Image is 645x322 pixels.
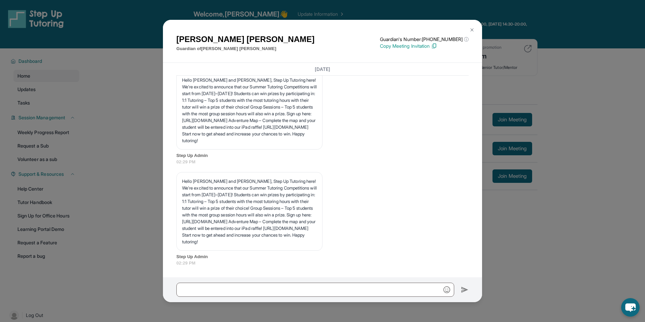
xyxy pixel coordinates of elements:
[182,178,317,245] p: Hello [PERSON_NAME] and [PERSON_NAME], Step Up Tutoring here! We’re excited to announce that our ...
[176,152,469,159] span: Step Up Admin
[461,286,469,294] img: Send icon
[182,77,317,144] p: Hello [PERSON_NAME] and [PERSON_NAME], Step Up Tutoring here! We’re excited to announce that our ...
[176,33,314,45] h1: [PERSON_NAME] [PERSON_NAME]
[380,36,469,43] p: Guardian's Number: [PHONE_NUMBER]
[380,43,469,49] p: Copy Meeting Invitation
[176,260,469,267] span: 02:29 PM
[176,66,469,72] h3: [DATE]
[464,36,469,43] span: ⓘ
[443,286,450,293] img: Emoji
[431,43,437,49] img: Copy Icon
[176,253,469,260] span: Step Up Admin
[621,298,640,317] button: chat-button
[469,27,475,33] img: Close Icon
[176,45,314,52] p: Guardian of [PERSON_NAME] [PERSON_NAME]
[176,159,469,165] span: 02:29 PM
